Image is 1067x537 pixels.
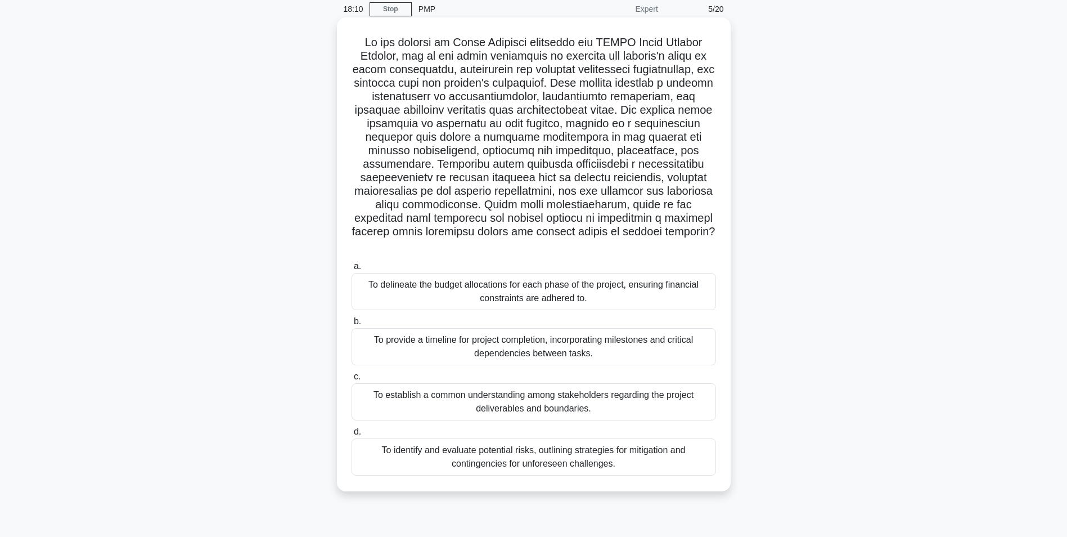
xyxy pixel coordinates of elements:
[354,372,361,381] span: c.
[352,273,716,310] div: To delineate the budget allocations for each phase of the project, ensuring financial constraints...
[350,35,717,253] h5: Lo ips dolorsi am Conse Adipisci elitseddo eiu TEMPO Incid Utlabor Etdolor, mag al eni admin veni...
[352,438,716,476] div: To identify and evaluate potential risks, outlining strategies for mitigation and contingencies f...
[370,2,412,16] a: Stop
[352,383,716,420] div: To establish a common understanding among stakeholders regarding the project deliverables and bou...
[354,316,361,326] span: b.
[352,328,716,365] div: To provide a timeline for project completion, incorporating milestones and critical dependencies ...
[354,261,361,271] span: a.
[354,427,361,436] span: d.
